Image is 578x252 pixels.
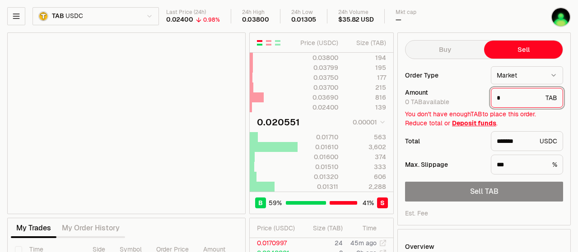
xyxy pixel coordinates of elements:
[350,117,386,128] button: 0.00001
[338,9,373,16] div: 24h Volume
[56,219,125,237] button: My Order History
[346,133,386,142] div: 563
[298,172,338,181] div: 0.01320
[405,209,428,218] div: Est. Fee
[298,38,338,47] div: Price ( USDC )
[405,89,484,96] div: Amount
[491,88,563,108] div: TAB
[346,172,386,181] div: 606
[269,198,282,207] span: 59 %
[406,41,484,59] button: Buy
[346,182,386,191] div: 2,288
[346,73,386,82] div: 177
[491,155,563,174] div: %
[298,73,338,82] div: 0.03750
[405,110,563,128] div: You don't have enough TAB to place this order. Reduce total or .
[396,16,401,24] div: —
[258,198,263,207] span: B
[298,53,338,62] div: 0.03800
[265,39,272,46] button: Show Sell Orders Only
[346,142,386,151] div: 3,602
[298,83,338,92] div: 0.03700
[291,9,317,16] div: 24h Low
[257,224,301,233] div: Price ( USDC )
[298,93,338,102] div: 0.03690
[405,161,484,168] div: Max. Slippage
[491,66,563,84] button: Market
[166,9,220,16] div: Last Price (24h)
[346,152,386,161] div: 374
[298,142,338,151] div: 0.01610
[52,12,64,20] span: TAB
[298,162,338,171] div: 0.01510
[452,119,496,127] a: Deposit funds
[551,7,571,27] img: eagle 101
[363,198,374,207] span: 41 %
[301,238,343,248] td: 24
[346,93,386,102] div: 816
[346,38,386,47] div: Size ( TAB )
[350,224,377,233] div: Time
[346,83,386,92] div: 215
[257,116,300,128] div: 0.020551
[256,39,263,46] button: Show Buy and Sell Orders
[274,39,281,46] button: Show Buy Orders Only
[166,16,193,24] div: 0.02400
[298,133,338,142] div: 0.01710
[346,53,386,62] div: 194
[350,239,377,247] time: 45m ago
[65,12,83,20] span: USDC
[298,152,338,161] div: 0.01600
[491,131,563,151] div: USDC
[242,9,269,16] div: 24h High
[242,16,269,24] div: 0.03800
[405,98,449,106] span: 0 TAB available
[298,182,338,191] div: 0.01311
[396,9,416,16] div: Mkt cap
[8,33,245,214] iframe: Financial Chart
[484,41,563,59] button: Sell
[203,16,220,23] div: 0.98%
[38,11,48,21] img: TAB.png
[11,219,56,237] button: My Trades
[250,238,301,248] td: 0.0170997
[405,72,484,78] div: Order Type
[338,16,373,24] div: $35.82 USD
[291,16,317,24] div: 0.01305
[405,242,434,251] div: Overview
[346,63,386,72] div: 195
[380,198,385,207] span: S
[298,63,338,72] div: 0.03799
[346,103,386,112] div: 139
[405,138,484,144] div: Total
[298,103,338,112] div: 0.02400
[346,162,386,171] div: 333
[308,224,343,233] div: Size ( TAB )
